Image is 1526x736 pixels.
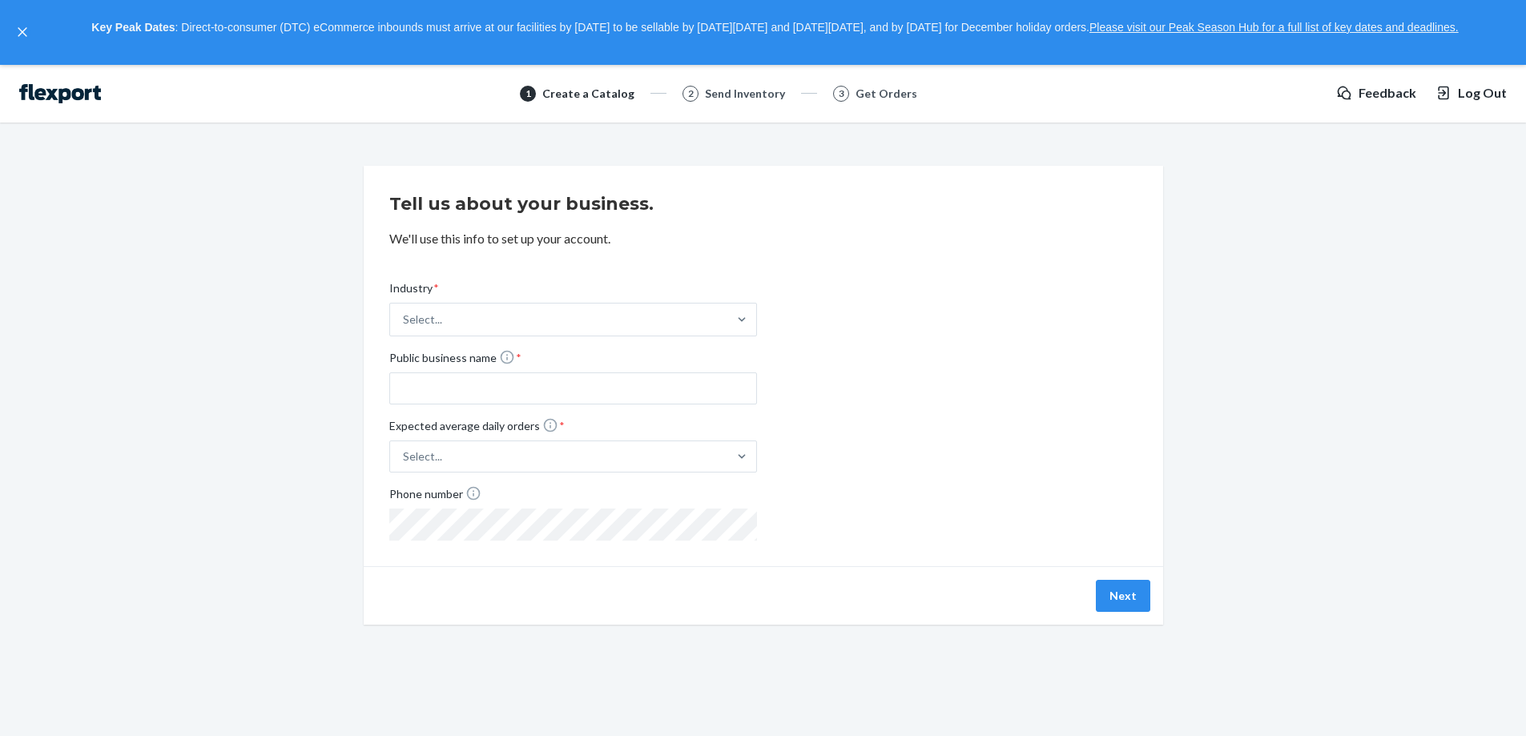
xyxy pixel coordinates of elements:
div: Select... [403,448,442,465]
span: Expected average daily orders [389,417,565,440]
span: Public business name [389,349,521,372]
p: We'll use this info to set up your account. [389,230,1137,248]
button: Next [1096,580,1150,612]
div: Get Orders [856,86,917,102]
input: Public business name * [389,372,757,404]
span: Phone number [389,485,481,509]
span: Log Out [1458,84,1507,103]
span: Feedback [1359,84,1416,103]
p: : Direct-to-consumer (DTC) eCommerce inbounds must arrive at our facilities by [DATE] to be sella... [38,14,1512,42]
span: Industry [389,280,439,303]
button: Log Out [1435,84,1507,103]
button: close, [14,24,30,40]
span: 3 [839,86,844,100]
a: Feedback [1336,84,1416,103]
div: Send Inventory [705,86,785,102]
a: Please visit our Peak Season Hub for a full list of key dates and deadlines. [1089,21,1459,34]
img: Flexport logo [19,84,101,103]
span: 2 [688,86,694,100]
span: 1 [525,86,531,100]
h2: Tell us about your business. [389,191,1137,217]
strong: Key Peak Dates [91,21,175,34]
div: Select... [403,312,442,328]
div: Create a Catalog [542,86,634,102]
